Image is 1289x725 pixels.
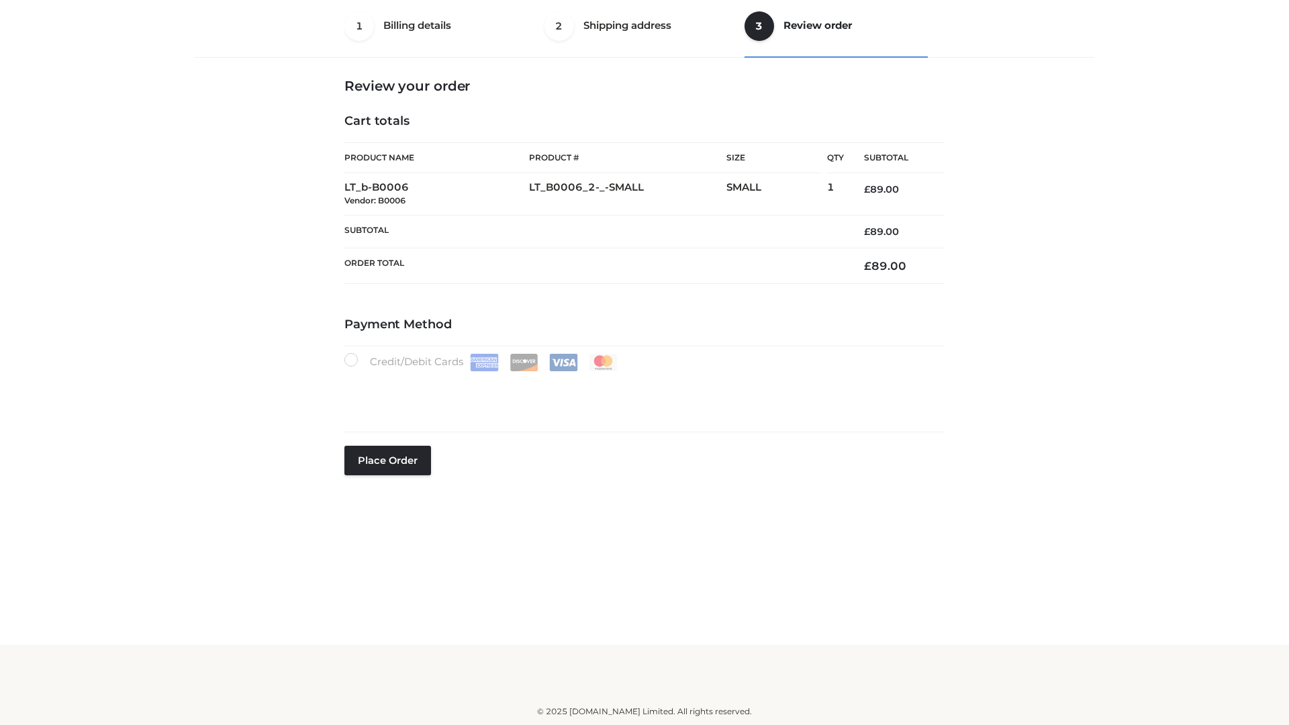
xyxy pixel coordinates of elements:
h4: Payment Method [344,318,945,332]
bdi: 89.00 [864,226,899,238]
button: Place order [344,446,431,475]
bdi: 89.00 [864,259,906,273]
iframe: Secure payment input frame [342,369,942,418]
img: Mastercard [589,354,618,371]
td: 1 [827,173,844,215]
th: Qty [827,142,844,173]
th: Product # [529,142,726,173]
label: Credit/Debit Cards [344,353,619,371]
h4: Cart totals [344,114,945,129]
th: Subtotal [344,215,844,248]
img: Visa [549,354,578,371]
span: £ [864,259,871,273]
td: LT_B0006_2-_-SMALL [529,173,726,215]
th: Product Name [344,142,529,173]
span: £ [864,183,870,195]
h3: Review your order [344,78,945,94]
bdi: 89.00 [864,183,899,195]
td: SMALL [726,173,827,215]
td: LT_b-B0006 [344,173,529,215]
th: Order Total [344,248,844,284]
small: Vendor: B0006 [344,195,405,205]
img: Amex [470,354,499,371]
img: Discover [510,354,538,371]
th: Subtotal [844,143,945,173]
span: £ [864,226,870,238]
div: © 2025 [DOMAIN_NAME] Limited. All rights reserved. [199,705,1090,718]
th: Size [726,143,820,173]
